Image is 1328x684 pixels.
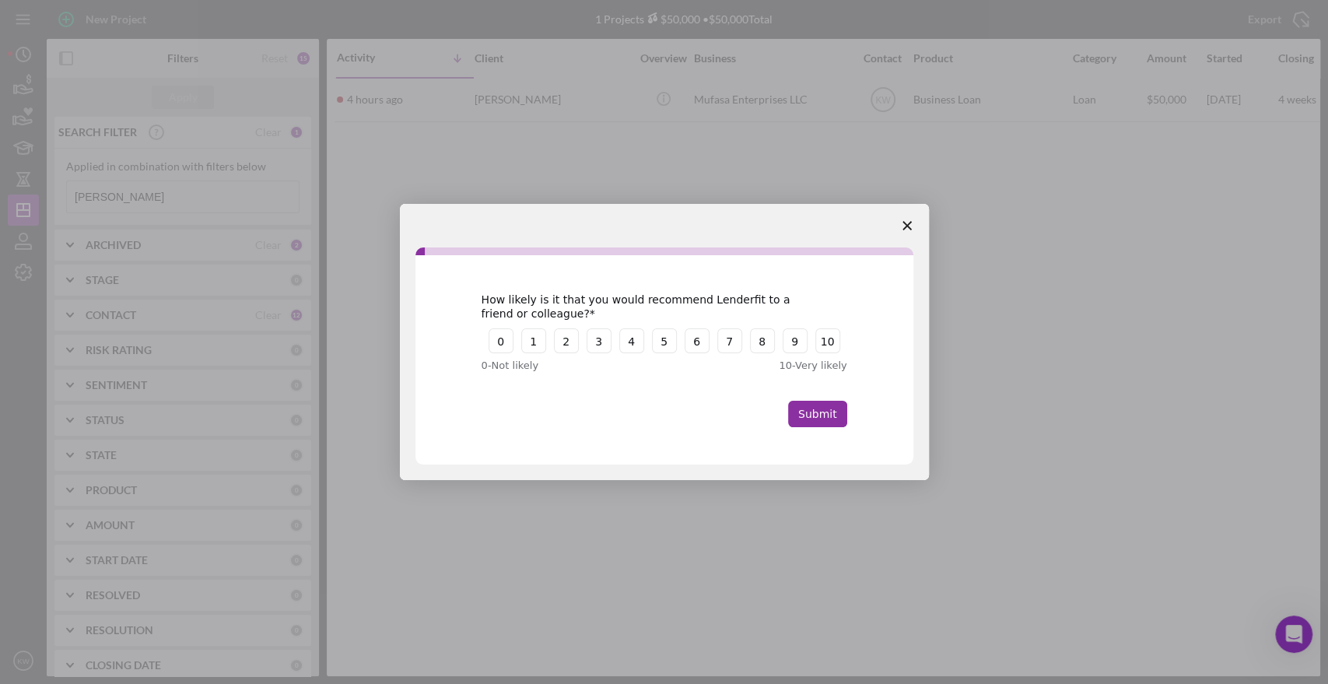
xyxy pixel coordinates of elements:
[587,328,611,353] button: 3
[652,328,677,353] button: 5
[707,358,847,374] div: 10 - Very likely
[489,328,513,353] button: 0
[521,328,546,353] button: 1
[815,328,840,353] button: 10
[783,328,808,353] button: 9
[619,328,644,353] button: 4
[482,358,622,374] div: 0 - Not likely
[788,401,847,427] button: Submit
[717,328,742,353] button: 7
[554,328,579,353] button: 2
[482,293,824,321] div: How likely is it that you would recommend Lenderfit to a friend or colleague?
[885,204,929,247] span: Close survey
[685,328,710,353] button: 6
[750,328,775,353] button: 8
